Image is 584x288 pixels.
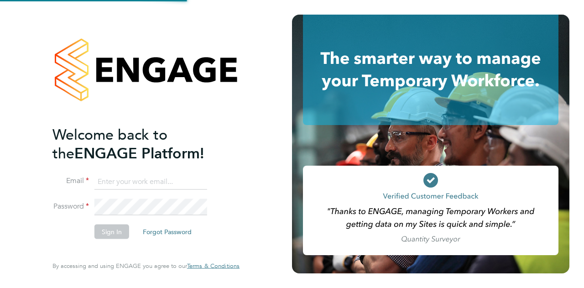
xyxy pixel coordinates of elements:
button: Sign In [94,225,129,239]
a: Terms & Conditions [187,262,240,270]
button: Forgot Password [136,225,199,239]
label: Email [52,176,89,186]
input: Enter your work email... [94,173,207,190]
span: By accessing and using ENGAGE you agree to our [52,262,240,270]
span: Welcome back to the [52,126,167,162]
label: Password [52,202,89,211]
h2: ENGAGE Platform! [52,125,230,162]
